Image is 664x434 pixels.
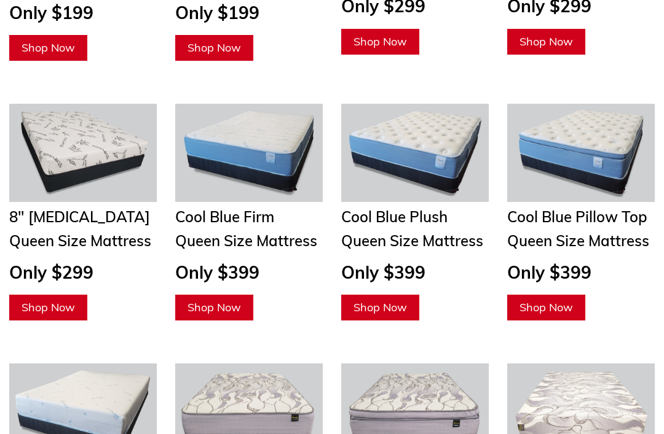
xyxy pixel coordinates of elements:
a: Shop Now [507,295,585,321]
span: Shop Now [188,41,241,55]
img: Cool Blue Pillow Top Mattress [507,104,655,203]
a: Shop Now [341,295,419,321]
a: Shop Now [507,29,585,55]
span: Only $299 [9,262,93,284]
span: Shop Now [22,41,75,55]
span: Shop Now [22,301,75,315]
img: Cool Blue Plush Mattress [341,104,489,203]
span: Shop Now [520,35,573,49]
span: 8" [MEDICAL_DATA] [9,208,150,227]
span: Only $399 [175,262,259,284]
span: Queen Size Mattress [507,232,649,250]
span: Cool Blue Pillow Top [507,208,647,227]
span: Cool Blue Plush [341,208,448,227]
a: Shop Now [341,29,419,55]
a: Shop Now [9,295,87,321]
img: Bamboo 8 [9,104,157,203]
span: Only $199 [175,2,259,24]
a: Shop Now [9,36,87,61]
img: Cool Blue Firm Mattress [175,104,323,203]
a: Shop Now [175,295,253,321]
a: Shop Now [175,36,253,61]
span: Queen Size Mattress [341,232,483,250]
span: Only $199 [9,2,93,24]
span: Only $399 [507,262,591,284]
span: Queen Size Mattress [175,232,317,250]
span: Queen Size Mattress [9,232,151,250]
span: Shop Now [354,301,407,315]
span: Only $399 [341,262,425,284]
span: Shop Now [520,301,573,315]
span: Cool Blue Firm [175,208,274,227]
span: Shop Now [354,35,407,49]
span: Shop Now [188,301,241,315]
